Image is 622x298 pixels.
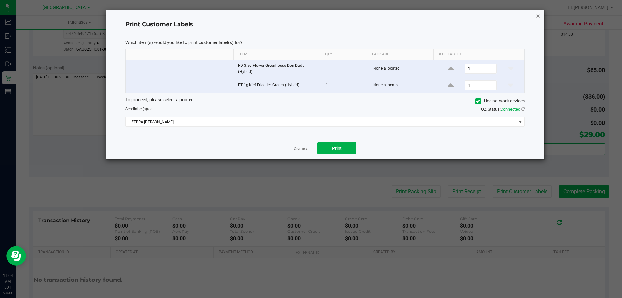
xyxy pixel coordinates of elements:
th: Item [233,49,320,60]
div: To proceed, please select a printer. [121,96,530,106]
span: QZ Status: [481,107,525,112]
span: ZEBRA-[PERSON_NAME] [126,117,516,126]
a: Dismiss [294,146,308,151]
iframe: Resource center [6,246,26,266]
span: label(s) [134,107,147,111]
button: Print [317,142,356,154]
th: Package [367,49,433,60]
label: Use network devices [475,98,525,104]
span: Connected [501,107,520,112]
th: Qty [320,49,367,60]
h4: Print Customer Labels [125,20,525,29]
p: Which item(s) would you like to print customer label(s) for? [125,40,525,45]
td: FT 1g Kief Fried Ice Cream (Hybrid) [234,78,322,93]
span: Send to: [125,107,152,111]
td: 1 [322,60,369,78]
td: FD 3.5g Flower Greenhouse Don Dada (Hybrid) [234,60,322,78]
td: 1 [322,78,369,93]
td: None allocated [369,60,437,78]
td: None allocated [369,78,437,93]
span: Print [332,146,342,151]
th: # of labels [433,49,520,60]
